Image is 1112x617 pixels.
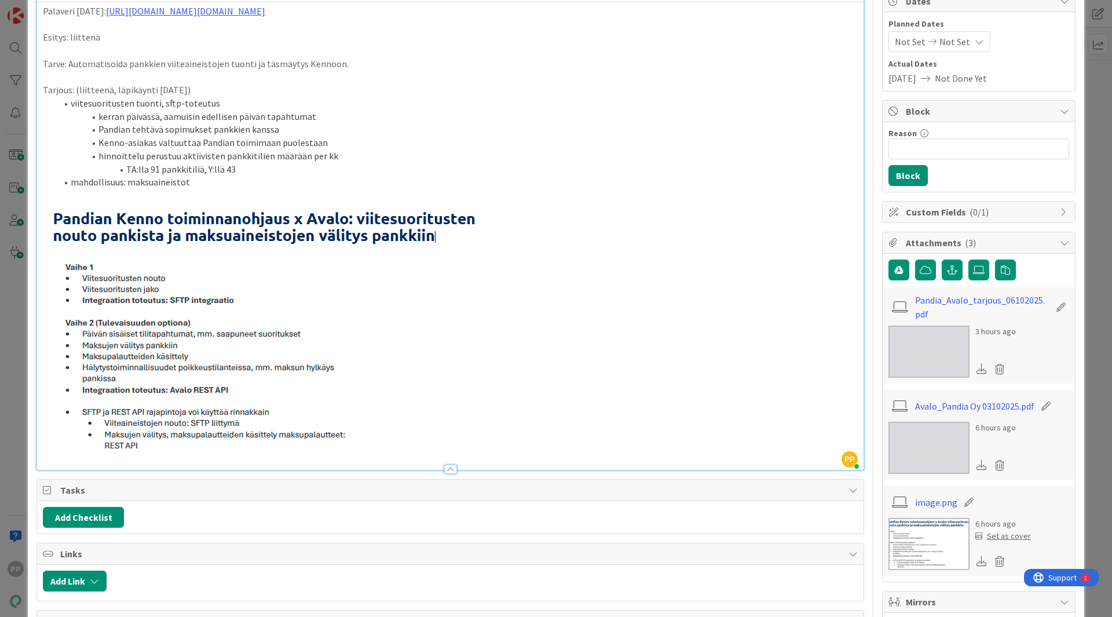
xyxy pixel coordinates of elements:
[975,458,988,473] div: Download
[906,205,1054,219] span: Custom Fields
[888,58,1069,70] span: Actual Dates
[939,35,970,49] span: Not Set
[975,326,1016,338] div: 3 hours ago
[895,35,926,49] span: Not Set
[60,547,843,561] span: Links
[24,2,53,16] span: Support
[915,399,1034,413] a: Avalo_Pandia Oy 03102025.pdf
[915,293,1049,321] a: Pandia_Avalo_tarjous_06102025.pdf
[906,104,1054,118] span: Block
[975,554,988,569] div: Download
[57,136,858,149] li: Kenno-asiakas valtuuttaa Pandian toimimaan puolestaan
[906,595,1054,609] span: Mirrors
[975,422,1016,434] div: 6 hours ago
[43,571,107,592] button: Add Link
[57,163,858,176] li: TA:lla 91 pankkitiliä, Y:llä 43
[57,149,858,163] li: hinnoittelu perustuu aktiivisten pankkitilien määrään per kk
[970,206,989,218] span: ( 0/1 )
[60,5,63,14] div: 1
[975,518,1031,530] div: 6 hours ago
[43,31,858,44] p: Esitys: liittenä
[43,202,483,458] img: image.png
[60,483,843,497] span: Tasks
[842,451,858,468] span: PP
[888,71,916,85] span: [DATE]
[975,530,1031,542] div: Set as cover
[43,507,124,528] button: Add Checklist
[915,495,957,509] a: image.png
[43,5,858,18] p: Palaveri [DATE]:
[57,110,858,123] li: kerran päivässä, aamuisin edellisen päivän tapahtumat
[888,128,917,138] label: Reason
[975,362,988,377] div: Download
[888,165,928,186] button: Block
[106,5,265,17] a: [URL][DOMAIN_NAME][DOMAIN_NAME]
[43,57,858,71] p: Tarve: Automatisoida pankkien viiteaineistojen tuonti ja täsmäytys Kennoon.
[888,18,1069,30] span: Planned Dates
[57,123,858,136] li: Pandian tehtävä sopimukset pankkien kanssa
[57,176,858,189] li: mahdollisuus: maksuaineistot
[906,236,1054,250] span: Attachments
[965,237,976,249] span: ( 3 )
[57,97,858,110] li: viitesuoritusten tuonti, sftp-toteutus
[935,71,987,85] span: Not Done Yet
[43,83,858,97] p: Tarjous: (liitteenä, läpikäynti [DATE])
